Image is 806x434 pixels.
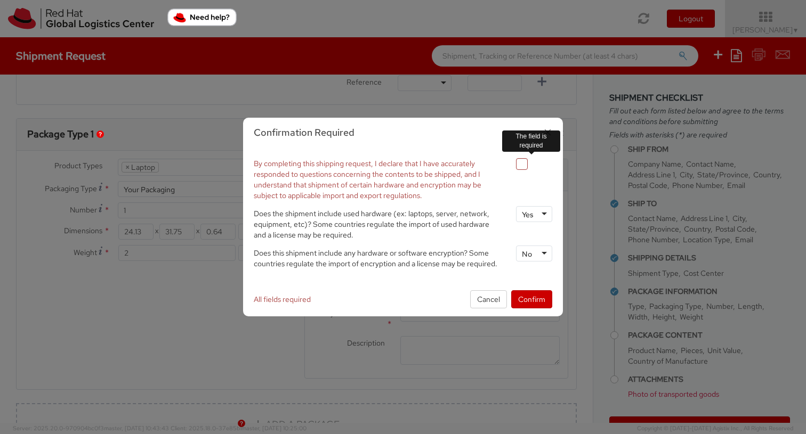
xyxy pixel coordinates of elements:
[502,130,560,152] div: The field is required
[254,126,552,140] h3: Confirmation Required
[167,9,237,26] button: Need help?
[522,249,532,259] div: No
[254,294,311,304] span: All fields required
[511,290,552,308] button: Confirm
[254,209,489,240] span: Does the shipment include used hardware (ex: laptops, server, network, equipment, etc)? Some coun...
[470,290,507,308] button: Cancel
[254,248,497,268] span: Does this shipment include any hardware or software encryption? Some countries regulate the impor...
[254,159,481,200] span: By completing this shipping request, I declare that I have accurately responded to questions conc...
[522,209,534,220] div: Yes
